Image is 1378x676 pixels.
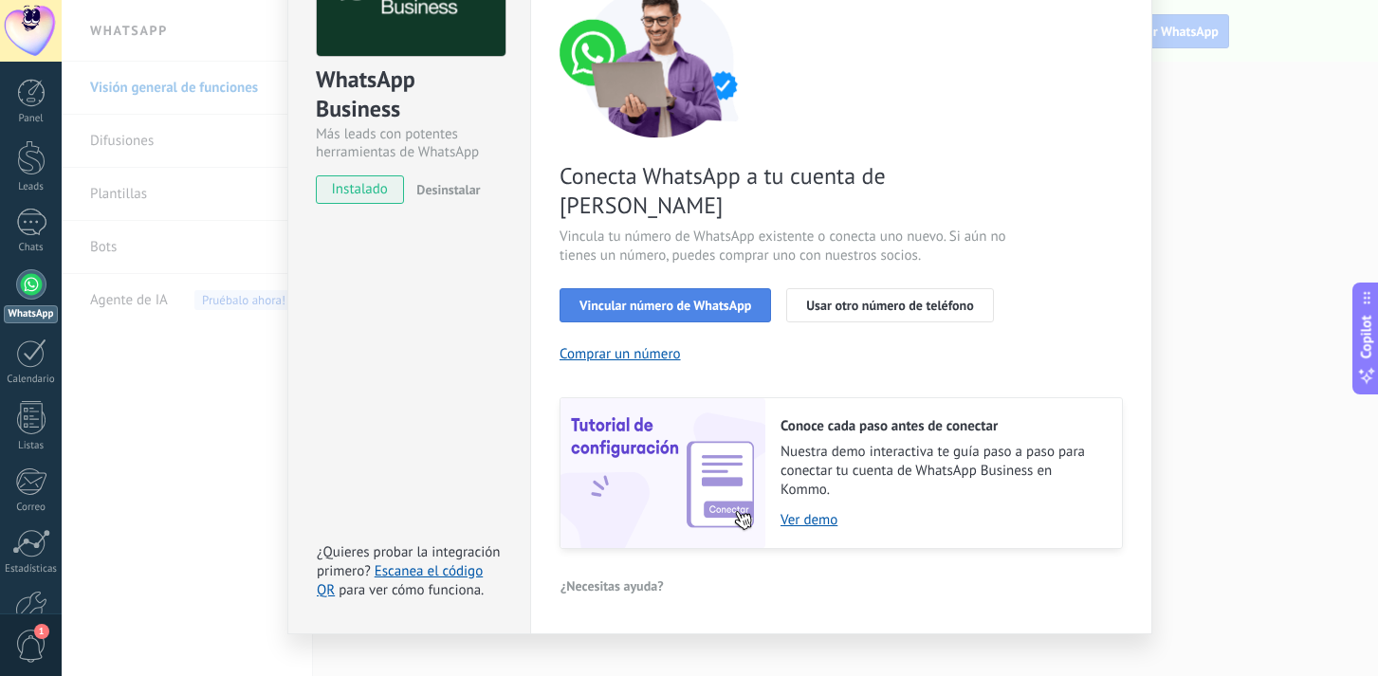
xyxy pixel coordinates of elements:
[560,572,665,600] button: ¿Necesitas ayuda?
[579,299,751,312] span: Vincular número de WhatsApp
[316,125,503,161] div: Más leads con potentes herramientas de WhatsApp
[409,175,480,204] button: Desinstalar
[4,113,59,125] div: Panel
[416,181,480,198] span: Desinstalar
[316,64,503,125] div: WhatsApp Business
[34,624,49,639] span: 1
[560,161,1011,220] span: Conecta WhatsApp a tu cuenta de [PERSON_NAME]
[4,502,59,514] div: Correo
[317,175,403,204] span: instalado
[4,242,59,254] div: Chats
[339,581,484,599] span: para ver cómo funciona.
[781,443,1103,500] span: Nuestra demo interactiva te guía paso a paso para conectar tu cuenta de WhatsApp Business en Kommo.
[560,228,1011,265] span: Vincula tu número de WhatsApp existente o conecta uno nuevo. Si aún no tienes un número, puedes c...
[781,511,1103,529] a: Ver demo
[786,288,993,322] button: Usar otro número de teléfono
[4,181,59,193] div: Leads
[1357,315,1376,358] span: Copilot
[806,299,973,312] span: Usar otro número de teléfono
[4,440,59,452] div: Listas
[560,288,771,322] button: Vincular número de WhatsApp
[317,562,483,599] a: Escanea el código QR
[560,579,664,593] span: ¿Necesitas ayuda?
[560,345,681,363] button: Comprar un número
[781,417,1103,435] h2: Conoce cada paso antes de conectar
[317,543,501,580] span: ¿Quieres probar la integración primero?
[4,563,59,576] div: Estadísticas
[4,305,58,323] div: WhatsApp
[4,374,59,386] div: Calendario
